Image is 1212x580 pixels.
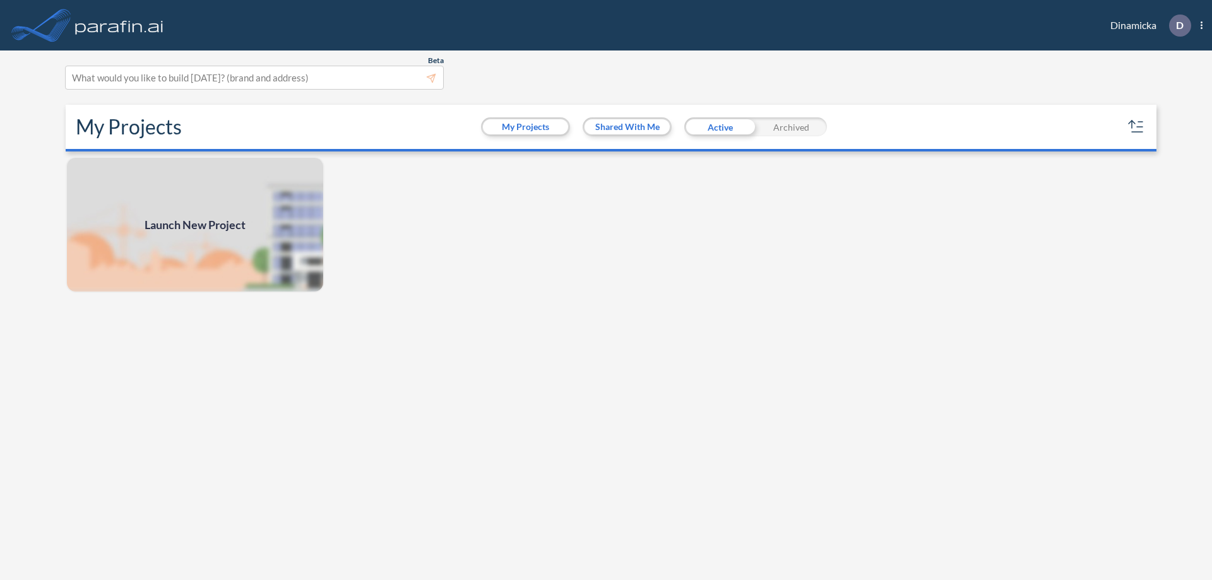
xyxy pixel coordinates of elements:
[66,157,324,293] img: add
[66,157,324,293] a: Launch New Project
[428,56,444,66] span: Beta
[756,117,827,136] div: Archived
[73,13,166,38] img: logo
[1126,117,1146,137] button: sort
[483,119,568,134] button: My Projects
[145,216,246,234] span: Launch New Project
[76,115,182,139] h2: My Projects
[1091,15,1203,37] div: Dinamicka
[1176,20,1184,31] p: D
[684,117,756,136] div: Active
[585,119,670,134] button: Shared With Me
